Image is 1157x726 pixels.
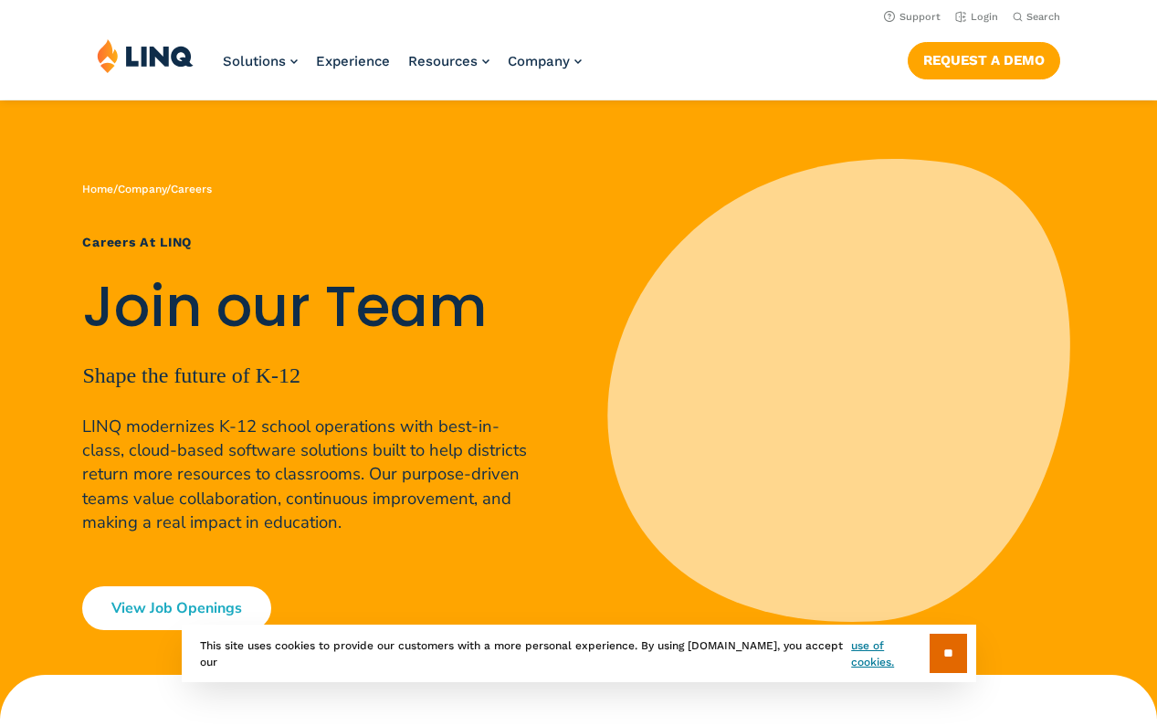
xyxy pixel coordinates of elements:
a: Support [884,11,941,23]
nav: Button Navigation [908,38,1060,79]
a: Company [508,53,582,69]
span: Resources [408,53,478,69]
span: Company [508,53,570,69]
a: Experience [316,53,390,69]
a: Resources [408,53,489,69]
p: Shape the future of K-12 [82,359,531,392]
a: Solutions [223,53,298,69]
img: LINQ | K‑12 Software [97,38,194,73]
button: Open Search Bar [1013,10,1060,24]
span: Search [1026,11,1060,23]
a: Request a Demo [908,42,1060,79]
nav: Primary Navigation [223,38,582,99]
a: Home [82,183,113,195]
p: LINQ modernizes K-12 school operations with best-in-class, cloud-based software solutions built t... [82,415,531,535]
a: Company [118,183,166,195]
a: Login [955,11,998,23]
span: Solutions [223,53,286,69]
a: View Job Openings [82,586,271,630]
h1: Careers at LINQ [82,233,531,252]
div: This site uses cookies to provide our customers with a more personal experience. By using [DOMAIN... [182,625,976,682]
h2: Join our Team [82,275,531,340]
span: / / [82,183,212,195]
a: use of cookies. [851,637,929,670]
span: Careers [171,183,212,195]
